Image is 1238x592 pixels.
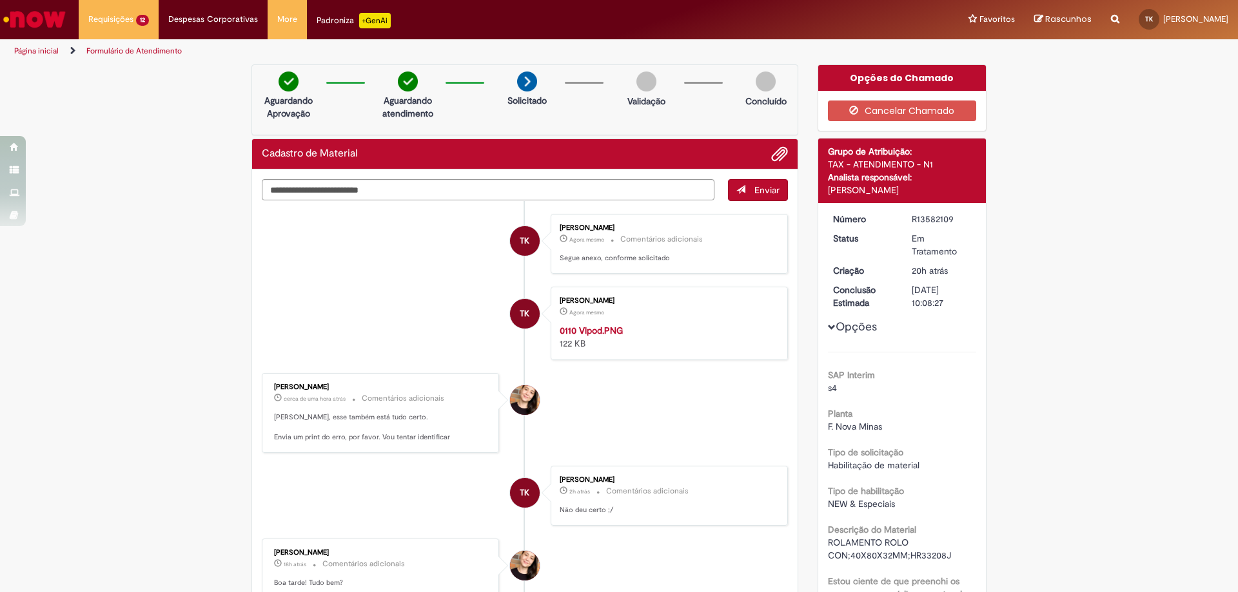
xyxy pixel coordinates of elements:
span: cerca de uma hora atrás [284,395,346,403]
span: More [277,13,297,26]
textarea: Digite sua mensagem aqui... [262,179,714,201]
button: Adicionar anexos [771,146,788,162]
dt: Criação [823,264,903,277]
div: [DATE] 10:08:27 [912,283,972,309]
a: 0110 Vlpod.PNG [560,325,623,336]
span: TK [1145,15,1153,23]
span: 2h atrás [569,488,590,495]
img: check-circle-green.png [279,72,299,91]
div: Em Tratamento [912,232,972,258]
small: Comentários adicionais [362,393,444,404]
span: 20h atrás [912,265,948,276]
span: [PERSON_NAME] [1163,14,1228,24]
b: Planta [828,408,852,419]
p: Validação [627,95,665,108]
div: Grupo de Atribuição: [828,145,977,158]
time: 30/09/2025 16:42:01 [284,560,306,568]
div: 30/09/2025 14:57:17 [912,264,972,277]
a: Rascunhos [1034,14,1092,26]
p: Concluído [745,95,787,108]
b: Tipo de habilitação [828,485,904,497]
span: Enviar [754,184,780,196]
div: Tamires Karolaine [510,299,540,329]
time: 01/10/2025 10:46:22 [569,309,604,316]
p: Segue anexo, conforme solicitado [560,253,774,263]
time: 30/09/2025 14:57:17 [912,265,948,276]
time: 01/10/2025 09:53:20 [284,395,346,403]
img: arrow-next.png [517,72,537,91]
span: ROLAMENTO ROLO CON;40X80X32MM;HR33208J [828,537,951,561]
time: 01/10/2025 10:46:41 [569,236,604,243]
b: Tipo de solicitação [828,446,903,458]
span: NEW & Especiais [828,498,895,510]
span: F. Nova Minas [828,421,882,432]
span: TK [520,225,529,256]
img: img-circle-grey.png [756,72,776,91]
p: [PERSON_NAME], esse também está tudo certo. Envia um print do erro, por favor. Vou tentar identif... [274,412,489,443]
span: Agora mesmo [569,236,604,243]
small: Comentários adicionais [620,234,703,245]
dt: Status [823,232,903,245]
a: Página inicial [14,46,59,56]
span: Requisições [88,13,133,26]
b: Descrição do Material [828,524,916,535]
div: Analista responsável: [828,171,977,184]
img: img-circle-grey.png [636,72,656,91]
div: Tamires Karolaine [510,478,540,508]
div: Tamires Karolaine [510,226,540,256]
dt: Conclusão Estimada [823,283,903,309]
span: 18h atrás [284,560,306,568]
small: Comentários adicionais [606,486,689,497]
b: SAP Interim [828,369,875,381]
small: Comentários adicionais [322,559,405,569]
span: Favoritos [979,13,1015,26]
img: check-circle-green.png [398,72,418,91]
img: ServiceNow [1,6,68,32]
div: Sabrina De Vasconcelos [510,385,540,415]
span: Agora mesmo [569,309,604,316]
span: TK [520,298,529,329]
p: Aguardando Aprovação [257,94,320,120]
span: Despesas Corporativas [168,13,258,26]
div: 122 KB [560,324,774,350]
a: Formulário de Atendimento [86,46,182,56]
div: [PERSON_NAME] [828,184,977,196]
button: Enviar [728,179,788,201]
p: Não deu certo ;/ [560,505,774,515]
div: Opções do Chamado [818,65,987,91]
p: +GenAi [359,13,391,28]
div: [PERSON_NAME] [560,476,774,484]
span: Rascunhos [1045,13,1092,25]
span: Habilitação de material [828,459,919,471]
time: 01/10/2025 08:23:02 [569,488,590,495]
div: [PERSON_NAME] [560,297,774,305]
span: s4 [828,382,837,394]
div: Padroniza [317,13,391,28]
p: Aguardando atendimento [377,94,439,120]
h2: Cadastro de Material Histórico de tíquete [262,148,358,160]
button: Cancelar Chamado [828,100,977,121]
div: TAX - ATENDIMENTO - N1 [828,158,977,171]
ul: Trilhas de página [10,39,816,63]
span: TK [520,477,529,508]
div: [PERSON_NAME] [274,549,489,557]
dt: Número [823,213,903,225]
div: [PERSON_NAME] [560,224,774,232]
p: Solicitado [507,94,547,107]
div: Sabrina De Vasconcelos [510,551,540,580]
div: [PERSON_NAME] [274,383,489,391]
span: 12 [136,15,149,26]
div: R13582109 [912,213,972,225]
